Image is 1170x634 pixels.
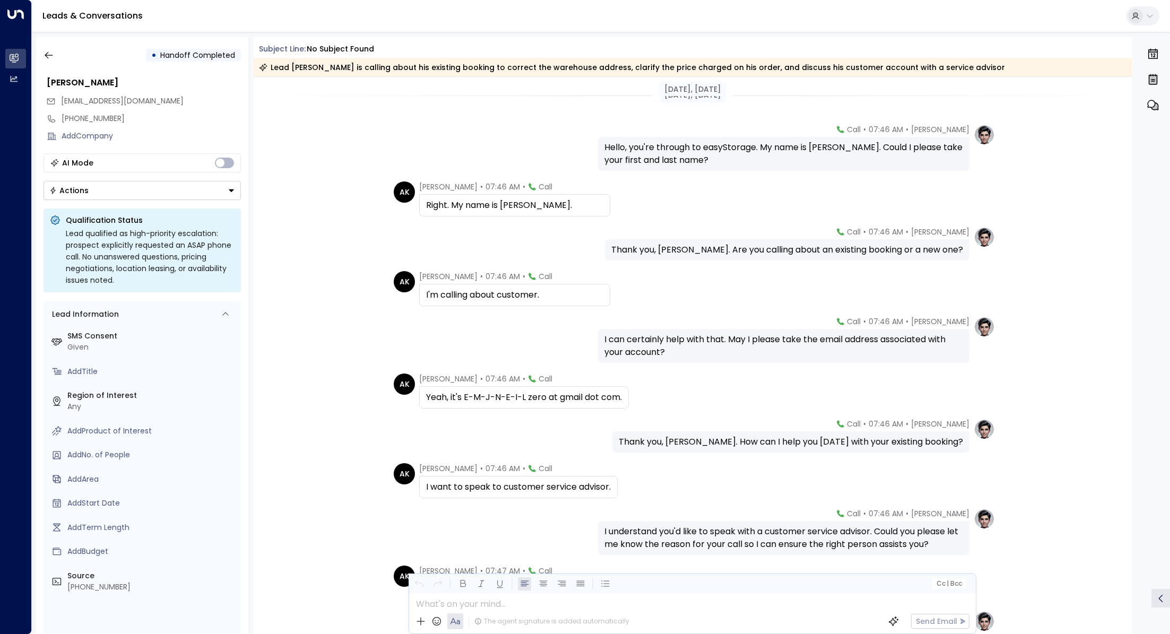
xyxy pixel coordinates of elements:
[67,581,237,593] div: [PHONE_NUMBER]
[539,463,552,474] span: Call
[847,316,861,327] span: Call
[974,124,995,145] img: profile-logo.png
[906,124,908,135] span: •
[974,611,995,632] img: profile-logo.png
[523,374,525,384] span: •
[394,566,415,587] div: AK
[307,44,374,55] div: No subject found
[847,124,861,135] span: Call
[911,227,969,237] span: [PERSON_NAME]
[932,579,966,589] button: Cc|Bcc
[523,271,525,282] span: •
[906,227,908,237] span: •
[486,566,520,576] span: 07:47 AM
[539,181,552,192] span: Call
[480,566,483,576] span: •
[67,390,237,401] label: Region of Interest
[412,577,426,590] button: Undo
[911,124,969,135] span: [PERSON_NAME]
[47,76,241,89] div: [PERSON_NAME]
[539,374,552,384] span: Call
[869,124,903,135] span: 07:46 AM
[42,10,143,22] a: Leads & Conversations
[394,374,415,395] div: AK
[426,289,603,301] div: I'm calling about customer.
[67,401,237,412] div: Any
[67,522,237,533] div: AddTerm Length
[44,181,241,200] button: Actions
[847,419,861,429] span: Call
[486,181,520,192] span: 07:46 AM
[48,309,119,320] div: Lead Information
[62,158,93,168] div: AI Mode
[486,463,520,474] span: 07:46 AM
[539,271,552,282] span: Call
[151,46,157,65] div: •
[480,271,483,282] span: •
[426,481,611,493] div: I want to speak to customer service advisor.
[419,271,478,282] span: [PERSON_NAME]
[869,508,903,519] span: 07:46 AM
[604,525,963,551] div: I understand you'd like to speak with a customer service advisor. Could you please let me know th...
[869,419,903,429] span: 07:46 AM
[61,95,184,107] span: emjneil0@gmail.com
[394,463,415,484] div: AK
[394,181,415,203] div: AK
[906,419,908,429] span: •
[863,227,866,237] span: •
[67,449,237,461] div: AddNo. of People
[911,508,969,519] span: [PERSON_NAME]
[863,508,866,519] span: •
[911,316,969,327] span: [PERSON_NAME]
[49,186,89,195] div: Actions
[480,463,483,474] span: •
[67,474,237,485] div: AddArea
[974,508,995,529] img: profile-logo.png
[67,331,237,342] label: SMS Consent
[604,333,963,359] div: I can certainly help with that. May I please take the email address associated with your account?
[66,215,235,225] p: Qualification Status
[67,342,237,353] div: Given
[523,181,525,192] span: •
[419,463,478,474] span: [PERSON_NAME]
[937,580,962,587] span: Cc Bcc
[62,131,241,142] div: AddCompany
[869,227,903,237] span: 07:46 AM
[486,374,520,384] span: 07:46 AM
[44,181,241,200] div: Button group with a nested menu
[259,44,306,54] span: Subject Line:
[947,580,949,587] span: |
[480,374,483,384] span: •
[419,566,478,576] span: [PERSON_NAME]
[67,366,237,377] div: AddTitle
[974,227,995,248] img: profile-logo.png
[394,271,415,292] div: AK
[419,374,478,384] span: [PERSON_NAME]
[863,419,866,429] span: •
[523,463,525,474] span: •
[486,271,520,282] span: 07:46 AM
[426,199,603,212] div: Right. My name is [PERSON_NAME].
[911,419,969,429] span: [PERSON_NAME]
[847,227,861,237] span: Call
[67,498,237,509] div: AddStart Date
[419,181,478,192] span: [PERSON_NAME]
[539,566,552,576] span: Call
[863,316,866,327] span: •
[863,124,866,135] span: •
[523,566,525,576] span: •
[259,62,1005,73] div: Lead [PERSON_NAME] is calling about his existing booking to correct the warehouse address, clarif...
[659,82,726,96] div: [DATE], [DATE]
[847,508,861,519] span: Call
[974,316,995,337] img: profile-logo.png
[611,244,963,256] div: Thank you, [PERSON_NAME]. Are you calling about an existing booking or a new one?
[480,181,483,192] span: •
[67,546,237,557] div: AddBudget
[974,419,995,440] img: profile-logo.png
[869,316,903,327] span: 07:46 AM
[604,141,963,167] div: Hello, you're through to easyStorage. My name is [PERSON_NAME]. Could I please take your first an...
[426,391,622,404] div: Yeah, it's E-M-J-N-E-I-L zero at gmail dot com.
[66,228,235,286] div: Lead qualified as high-priority escalation: prospect explicitly requested an ASAP phone call. No ...
[474,616,629,626] div: The agent signature is added automatically
[431,577,444,590] button: Redo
